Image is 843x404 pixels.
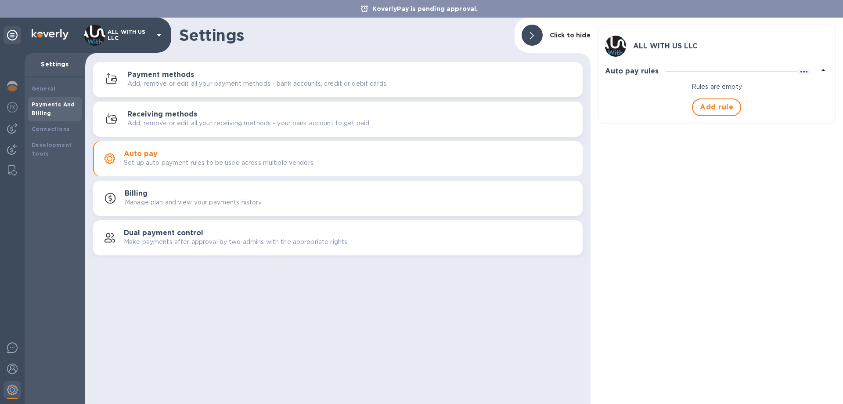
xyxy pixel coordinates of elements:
p: Make payments after approval by two admins with the appropriate rights. [124,237,349,247]
h3: Receiving methods [127,110,197,119]
h1: Settings [179,26,508,44]
iframe: Chat Widget [799,362,843,404]
button: BillingManage plan and view your payments history. [93,181,583,216]
p: Manage plan and view your payments history. [125,198,263,207]
button: Add rule [692,98,741,116]
h3: Auto pay [124,150,158,158]
h3: Dual payment control [124,229,203,237]
button: Dual payment controlMake payments after approval by two admins with the appropriate rights. [93,220,583,255]
b: Connections [32,126,70,132]
button: Auto paySet up auto payment rules to be used across multiple vendors [93,141,583,176]
button: Payment methodsAdd, remove or edit all your payment methods - bank accounts, credit or debit cards. [93,62,583,97]
span: Add rule [700,102,733,113]
p: Settings [32,60,78,69]
h3: ALL WITH US LLC [633,42,698,51]
img: Foreign exchange [7,102,18,113]
b: Click to hide [550,32,591,39]
b: Payments And Billing [32,101,75,116]
p: Add, remove or edit all your payment methods - bank accounts, credit or debit cards. [127,79,388,88]
h3: Billing [125,189,148,198]
h3: Auto pay rules [605,67,659,76]
div: ALL WITH US LLC [605,32,829,60]
b: General [32,85,56,92]
p: Set up auto payment rules to be used across multiple vendors [124,158,313,167]
img: Logo [32,29,68,40]
button: Receiving methodsAdd, remove or edit all your receiving methods - your bank account to get paid. [93,102,583,137]
h3: Payment methods [127,71,194,79]
p: KoverlyPay is pending approval. [368,4,483,13]
div: Unpin categories [4,26,21,44]
p: ALL WITH US LLC [108,29,151,41]
p: Add, remove or edit all your receiving methods - your bank account to get paid. [127,119,371,128]
p: Rules are empty [605,82,829,91]
b: Development Tools [32,142,72,157]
